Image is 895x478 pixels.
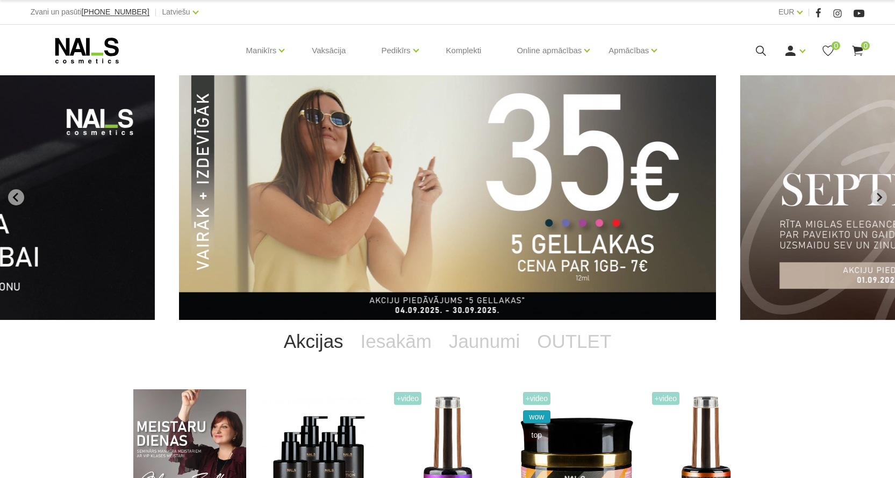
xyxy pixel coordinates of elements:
[523,410,551,423] span: wow
[394,392,422,405] span: +Video
[523,392,551,405] span: +Video
[517,29,582,72] a: Online apmācības
[523,429,551,441] span: top
[832,41,840,50] span: 0
[821,44,835,58] a: 0
[438,25,490,76] a: Komplekti
[155,5,157,19] span: |
[352,320,440,363] a: Iesakām
[861,41,870,50] span: 0
[381,29,410,72] a: Pedikīrs
[246,29,277,72] a: Manikīrs
[871,189,887,205] button: Next slide
[608,29,649,72] a: Apmācības
[179,75,716,320] li: 1 of 12
[851,44,864,58] a: 0
[8,189,24,205] button: Go to last slide
[275,320,352,363] a: Akcijas
[778,5,794,18] a: EUR
[31,5,149,19] div: Zvani un pasūti
[808,5,810,19] span: |
[652,392,680,405] span: +Video
[162,5,190,18] a: Latviešu
[528,320,620,363] a: OUTLET
[303,25,354,76] a: Vaksācija
[82,8,149,16] a: [PHONE_NUMBER]
[440,320,528,363] a: Jaunumi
